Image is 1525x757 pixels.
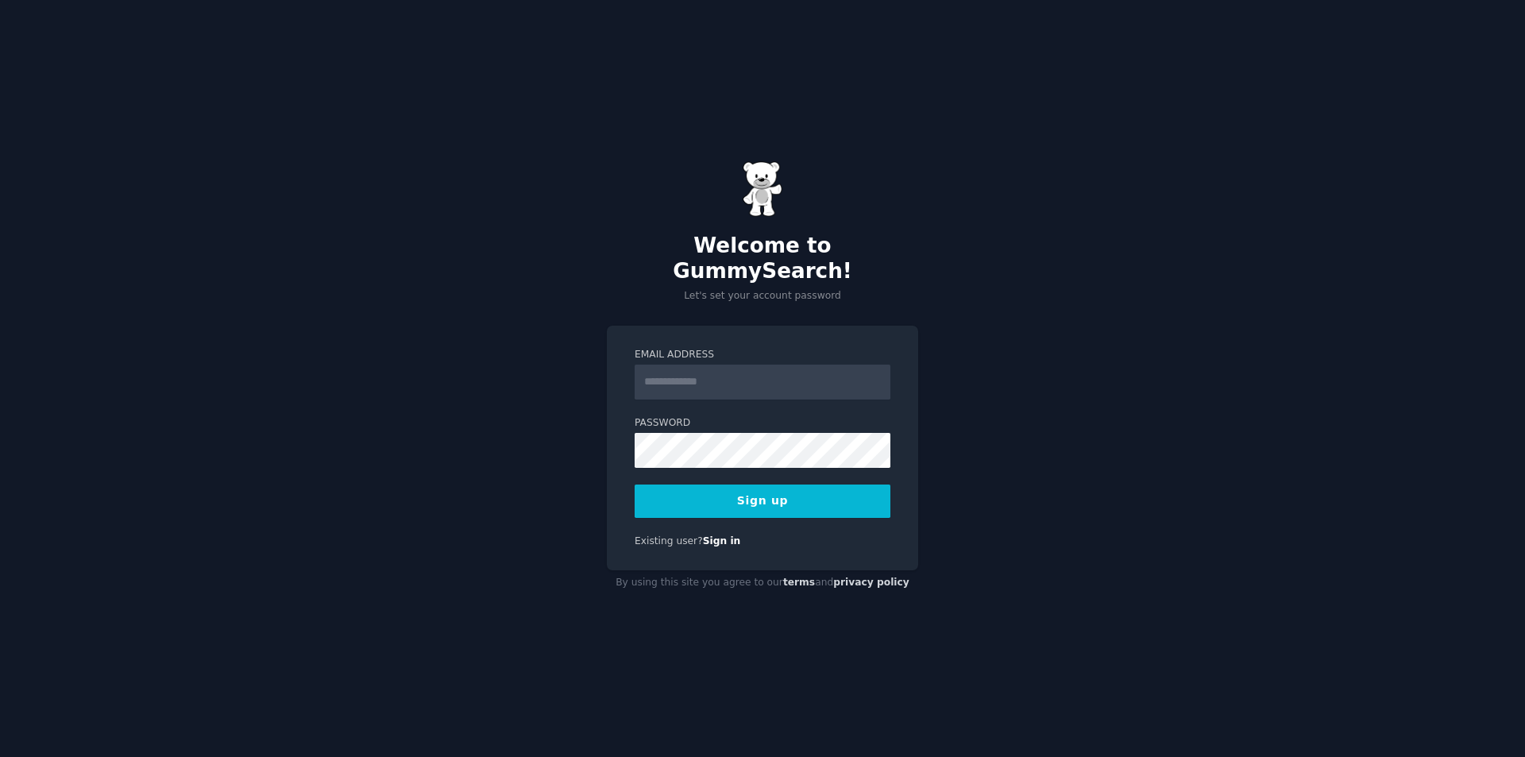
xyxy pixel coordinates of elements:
a: Sign in [703,535,741,547]
a: terms [783,577,815,588]
div: By using this site you agree to our and [607,570,918,596]
img: Gummy Bear [743,161,782,217]
span: Existing user? [635,535,703,547]
a: privacy policy [833,577,909,588]
button: Sign up [635,485,890,518]
label: Email Address [635,348,890,362]
h2: Welcome to GummySearch! [607,234,918,284]
p: Let's set your account password [607,289,918,303]
label: Password [635,416,890,431]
